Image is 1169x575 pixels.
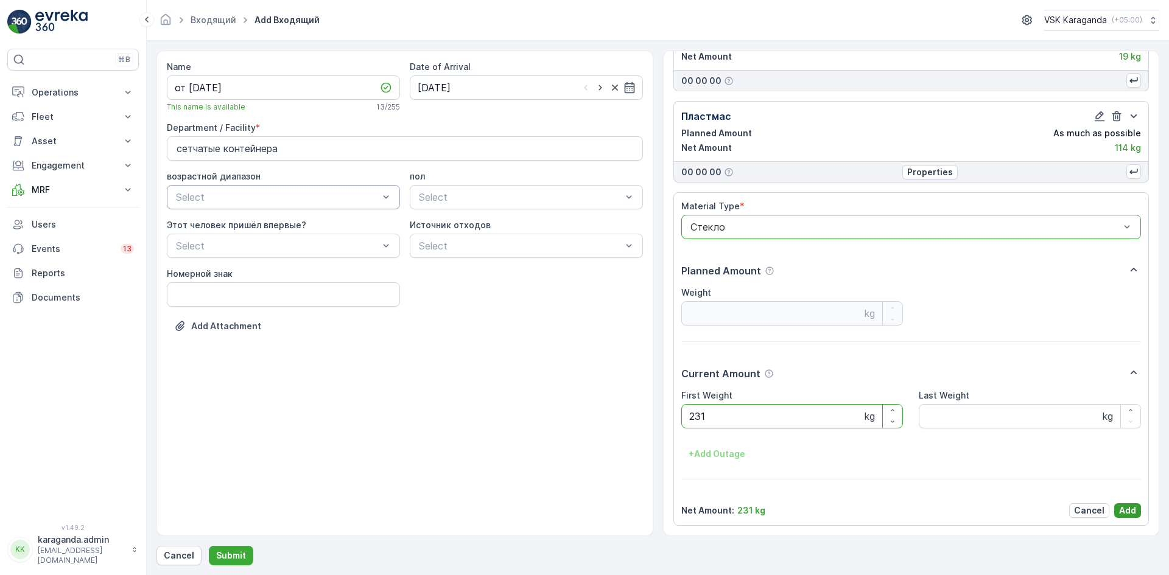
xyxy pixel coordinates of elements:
[376,102,400,112] p: 13 / 255
[764,369,774,378] div: Help Tooltip Icon
[176,239,379,253] p: Select
[209,546,253,565] button: Submit
[7,105,139,129] button: Fleet
[7,285,139,310] a: Documents
[681,287,711,298] label: Weight
[1112,15,1142,25] p: ( +05:00 )
[1044,10,1159,30] button: VSK Karaganda(+05:00)
[681,51,732,63] p: Net Amount
[419,190,622,204] p: Select
[7,153,139,178] button: Engagement
[156,546,202,565] button: Cancel
[865,409,875,423] p: kg
[1119,504,1136,517] p: Add
[681,127,752,139] p: Planned Amount
[1119,51,1141,63] p: 19 kg
[32,291,134,304] p: Documents
[32,218,134,231] p: Users
[410,61,471,72] label: Date of Arrival
[7,237,139,261] a: Events13
[681,109,731,124] p: Пластмас
[7,261,139,285] a: Reports
[7,534,139,565] button: KKkaraganda.admin[EMAIL_ADDRESS][DOMAIN_NAME]
[410,75,643,100] input: dd/mm/yyyy
[724,167,734,177] div: Help Tooltip Icon
[32,159,114,172] p: Engagement
[681,201,740,211] label: Material Type
[724,76,734,86] div: Help Tooltip Icon
[765,266,774,276] div: Help Tooltip Icon
[32,111,114,123] p: Fleet
[167,61,191,72] label: Name
[7,129,139,153] button: Asset
[902,165,958,179] button: Properties
[919,390,969,400] label: Last Weight
[118,55,130,64] p: ⌘B
[689,448,745,460] p: + Add Outage
[1114,503,1141,518] button: Add
[32,184,114,196] p: MRF
[1069,503,1109,518] button: Cancel
[681,444,753,464] button: +Add Outage
[681,263,761,278] p: Planned Amount
[177,141,278,156] p: сетчатыe контейнера
[38,546,125,565] p: [EMAIL_ADDRESS][DOMAIN_NAME]
[419,239,622,253] p: Select
[681,142,732,154] p: Net Amount
[252,14,322,26] span: Add Входящий
[176,190,379,204] p: Select
[7,212,139,237] a: Users
[191,15,236,25] a: Входящий
[164,549,194,562] p: Cancel
[32,135,114,147] p: Asset
[410,220,491,230] label: Источник отходов
[1053,127,1141,139] p: As much as possible
[7,524,139,531] span: v 1.49.2
[167,136,643,161] button: сетчатыe контейнера
[167,268,233,279] label: Номерной знак
[167,122,643,134] p: Department / Facility
[123,244,132,254] p: 13
[32,243,113,255] p: Events
[681,366,760,381] p: Current Amount
[38,534,125,546] p: karaganda.admin
[681,166,721,178] p: 00 00 00
[1074,504,1104,517] p: Cancel
[865,306,875,321] p: kg
[167,220,306,230] label: Этот человек пришёл впервые?
[737,504,765,517] p: 231 kg
[32,86,114,99] p: Operations
[167,102,245,112] span: This name is available
[10,540,30,559] div: KK
[1115,142,1141,154] p: 114 kg
[191,320,261,332] p: Add Attachment
[681,75,721,87] p: 00 00 00
[7,80,139,105] button: Operations
[681,390,732,400] label: First Weight
[907,166,953,178] p: Properties
[1103,409,1113,423] p: kg
[35,10,88,34] img: logo_light-DOdMpM7g.png
[681,504,734,517] p: Net Amount :
[410,171,425,181] label: пол
[167,171,261,181] label: возрастной диапазон
[32,267,134,279] p: Reports
[159,18,172,28] a: Homepage
[7,178,139,202] button: MRF
[7,10,32,34] img: logo
[216,549,246,562] p: Submit
[167,316,269,336] button: Upload File
[1044,14,1107,26] p: VSK Karaganda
